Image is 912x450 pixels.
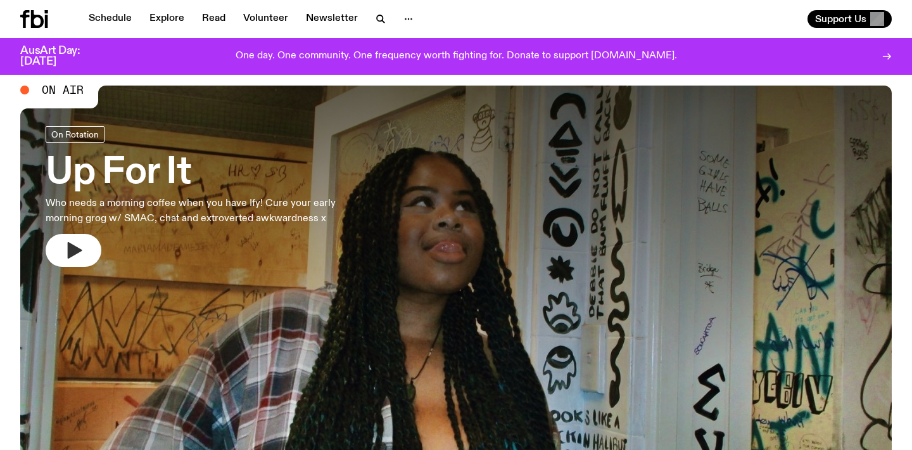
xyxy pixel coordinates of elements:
a: Newsletter [298,10,365,28]
a: Schedule [81,10,139,28]
p: One day. One community. One frequency worth fighting for. Donate to support [DOMAIN_NAME]. [236,51,677,62]
h3: Up For It [46,155,370,191]
span: Support Us [815,13,866,25]
a: On Rotation [46,126,104,143]
a: Up For ItWho needs a morning coffee when you have Ify! Cure your early morning grog w/ SMAC, chat... [46,126,370,267]
p: Who needs a morning coffee when you have Ify! Cure your early morning grog w/ SMAC, chat and extr... [46,196,370,226]
h3: AusArt Day: [DATE] [20,46,101,67]
a: Volunteer [236,10,296,28]
a: Explore [142,10,192,28]
span: On Rotation [51,129,99,139]
button: Support Us [807,10,892,28]
a: Read [194,10,233,28]
span: On Air [42,84,84,96]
